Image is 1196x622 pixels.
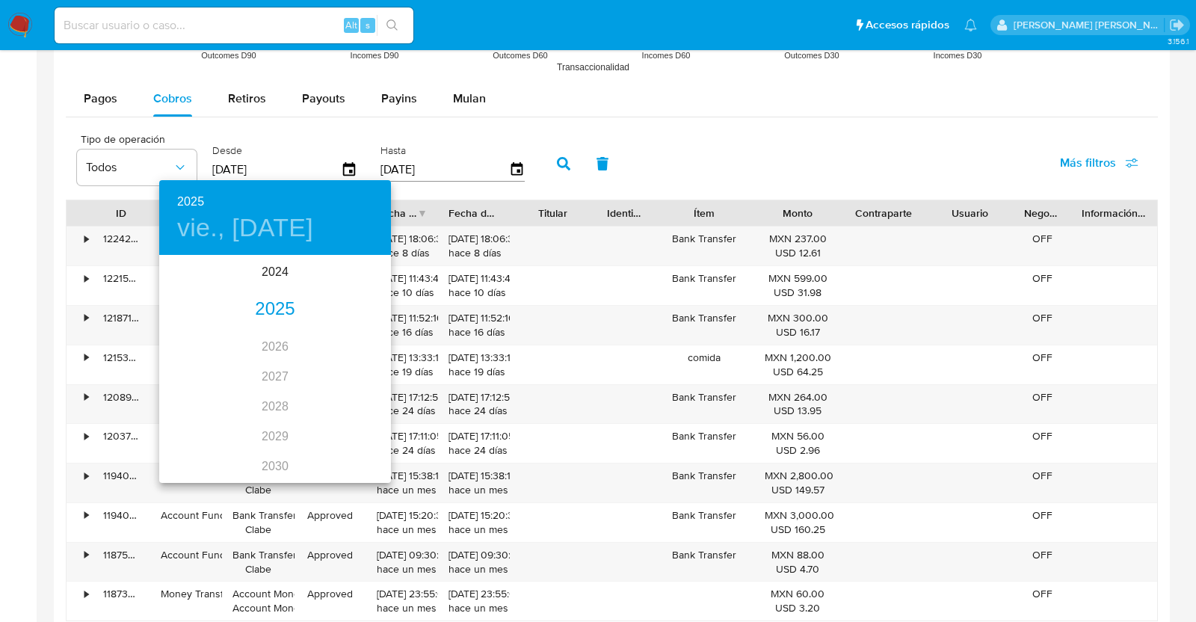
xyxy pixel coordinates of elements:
[177,212,313,244] button: vie., [DATE]
[159,257,391,287] div: 2024
[177,191,204,212] button: 2025
[159,295,391,324] div: 2025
